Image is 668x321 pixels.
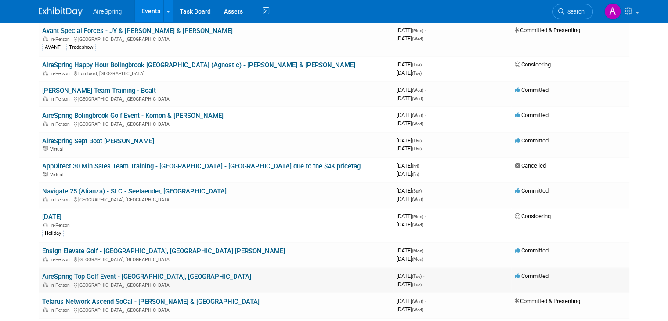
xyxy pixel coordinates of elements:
img: In-Person Event [43,257,48,261]
span: - [425,112,426,118]
img: In-Person Event [43,36,48,41]
span: In-Person [50,71,72,77]
div: AVANT [42,44,63,51]
span: (Wed) [412,307,423,312]
span: (Tue) [412,274,422,279]
span: [DATE] [397,95,423,102]
span: [DATE] [397,171,419,177]
span: [DATE] [397,137,424,144]
div: [GEOGRAPHIC_DATA], [GEOGRAPHIC_DATA] [42,306,390,313]
span: Committed [515,187,549,194]
span: [DATE] [397,61,424,68]
span: Committed [515,137,549,144]
span: (Sun) [412,189,422,193]
span: Committed [515,273,549,279]
span: (Tue) [412,71,422,76]
span: (Tue) [412,62,422,67]
span: [DATE] [397,273,424,279]
span: [DATE] [397,112,426,118]
span: [DATE] [397,281,422,288]
div: [GEOGRAPHIC_DATA], [GEOGRAPHIC_DATA] [42,255,390,263]
span: (Wed) [412,121,423,126]
span: In-Person [50,121,72,127]
a: Telarus Network Ascend SoCal - [PERSON_NAME] & [GEOGRAPHIC_DATA] [42,298,260,306]
span: (Tue) [412,282,422,287]
span: (Wed) [412,299,423,304]
div: Holiday [42,230,64,237]
span: Committed [515,112,549,118]
img: In-Person Event [43,121,48,126]
span: - [425,247,426,254]
span: [DATE] [397,247,426,254]
span: In-Person [50,282,72,288]
span: (Wed) [412,113,423,118]
a: AireSpring Bolingbrook Golf Event - Komon & [PERSON_NAME] [42,112,224,120]
img: In-Person Event [43,197,48,201]
span: (Wed) [412,197,423,202]
span: (Mon) [412,248,423,253]
span: [DATE] [397,255,423,262]
span: (Wed) [412,96,423,101]
span: - [420,162,422,169]
span: In-Person [50,223,72,228]
span: - [425,298,426,304]
span: In-Person [50,307,72,313]
span: Virtual [50,146,66,152]
span: [DATE] [397,27,426,33]
span: - [423,187,424,194]
img: In-Person Event [43,96,48,101]
img: Angie Handal [604,3,621,20]
span: AireSpring [93,8,122,15]
img: In-Person Event [43,307,48,312]
a: [DATE] [42,213,61,221]
span: [DATE] [397,213,426,219]
img: In-Person Event [43,71,48,75]
a: AireSpring Sept Boot [PERSON_NAME] [42,137,154,145]
a: AireSpring Happy Hour Bolingbrook [GEOGRAPHIC_DATA] (Agnostic) - [PERSON_NAME] & [PERSON_NAME] [42,61,355,69]
div: [GEOGRAPHIC_DATA], [GEOGRAPHIC_DATA] [42,196,390,203]
span: [DATE] [397,298,426,304]
span: [DATE] [397,187,424,194]
span: [DATE] [397,35,423,42]
span: In-Person [50,197,72,203]
span: [DATE] [397,196,423,202]
div: Tradeshow [66,44,96,51]
span: (Mon) [412,28,423,33]
span: - [425,213,426,219]
span: [DATE] [397,162,422,169]
span: (Wed) [412,223,423,227]
a: Search [552,4,593,19]
span: [DATE] [397,306,423,313]
div: [GEOGRAPHIC_DATA], [GEOGRAPHIC_DATA] [42,281,390,288]
span: Search [564,8,585,15]
span: Considering [515,61,551,68]
a: Ensign Elevate Golf - [GEOGRAPHIC_DATA], [GEOGRAPHIC_DATA] [PERSON_NAME] [42,247,285,255]
span: [DATE] [397,145,422,152]
span: (Wed) [412,36,423,41]
span: (Wed) [412,88,423,93]
span: - [423,61,424,68]
img: In-Person Event [43,223,48,227]
img: ExhibitDay [39,7,83,16]
span: Considering [515,213,551,219]
div: Lombard, [GEOGRAPHIC_DATA] [42,69,390,77]
span: (Mon) [412,257,423,262]
span: - [423,273,424,279]
span: [DATE] [397,87,426,93]
img: Virtual Event [43,146,48,151]
a: [PERSON_NAME] Team Training - Boalt [42,87,156,95]
span: Committed [515,87,549,93]
span: [DATE] [397,221,423,228]
div: [GEOGRAPHIC_DATA], [GEOGRAPHIC_DATA] [42,35,390,42]
div: [GEOGRAPHIC_DATA], [GEOGRAPHIC_DATA] [42,95,390,102]
span: [DATE] [397,120,423,127]
span: - [425,27,426,33]
img: Virtual Event [43,172,48,176]
span: - [425,87,426,93]
img: In-Person Event [43,282,48,287]
span: [DATE] [397,69,422,76]
a: Navigate 25 (Alianza) - SLC - Seelaender, [GEOGRAPHIC_DATA] [42,187,227,195]
span: Committed [515,247,549,254]
span: Cancelled [515,162,546,169]
span: (Fri) [412,172,419,177]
